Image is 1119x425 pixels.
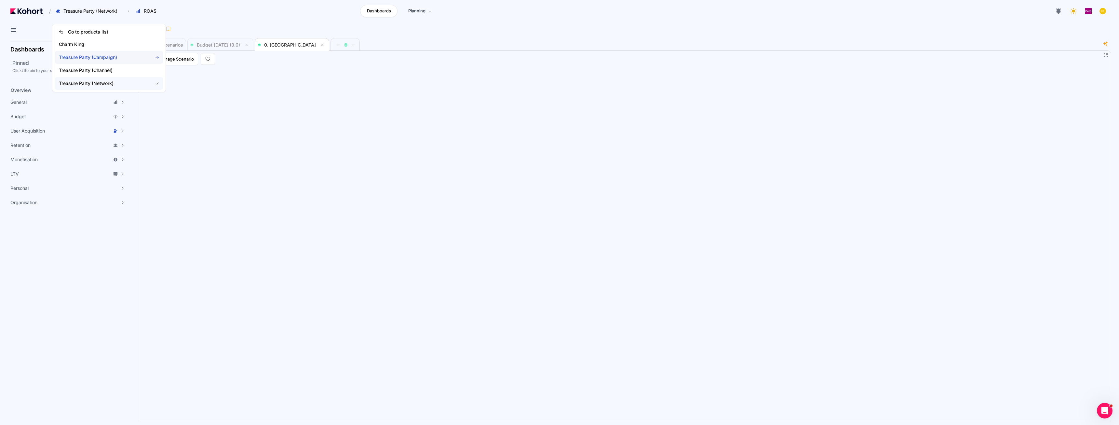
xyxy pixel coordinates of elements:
[10,142,31,149] span: Retention
[264,42,316,48] span: 0. [GEOGRAPHIC_DATA]
[401,5,439,17] a: Planning
[12,68,130,73] div: Click to pin to your sidebar.
[52,6,124,17] button: Treasure Party (Network)
[68,29,108,35] span: Go to products list
[10,156,38,163] span: Monetisation
[10,185,29,191] span: Personal
[146,53,198,65] a: Manage Scenario
[55,77,163,90] a: Treasure Party (Network)
[59,67,145,74] span: Treasure Party (Channel)
[197,42,240,48] span: Budget [DATE] (3.0)
[1085,8,1092,14] img: logo_PlayQ_20230721100321046856.png
[1097,403,1112,418] iframe: Intercom live chat
[55,38,163,51] a: Charm King
[59,80,145,87] span: Treasure Party (Network)
[8,85,119,95] a: Overview
[10,113,26,120] span: Budget
[12,59,130,67] h2: Pinned
[10,8,43,14] img: Kohort logo
[55,26,163,38] a: Go to products list
[10,47,44,52] h2: Dashboards
[63,8,117,14] span: Treasure Party (Network)
[10,171,19,177] span: LTV
[59,41,145,48] span: Charm King
[55,64,163,77] a: Treasure Party (Channel)
[11,87,32,93] span: Overview
[44,8,51,15] span: /
[55,51,163,64] a: Treasure Party (Campaign)
[408,8,425,14] span: Planning
[10,99,27,106] span: General
[360,5,398,17] a: Dashboards
[10,199,37,206] span: Organisation
[59,54,145,61] span: Treasure Party (Campaign)
[132,6,163,17] button: ROAS
[126,8,130,14] span: ›
[1103,53,1108,58] button: Fullscreen
[144,8,156,14] span: ROAS
[10,128,45,134] span: User Acquisition
[367,8,391,14] span: Dashboards
[159,56,194,62] span: Manage Scenario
